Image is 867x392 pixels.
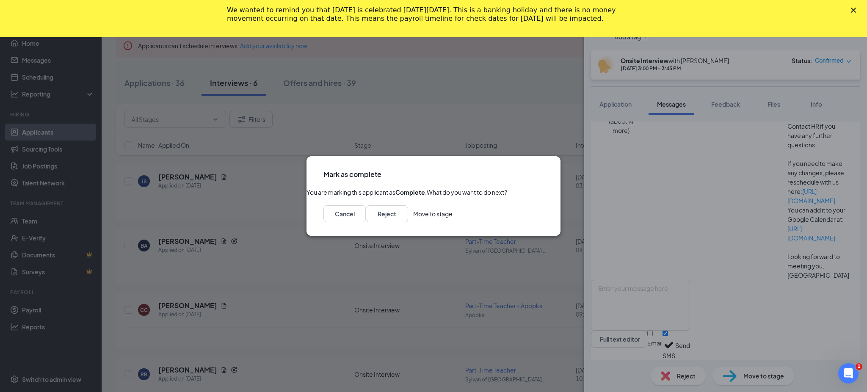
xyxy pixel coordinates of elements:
h3: Mark as complete [323,170,381,179]
button: Move to stage [413,205,453,222]
button: Cancel [323,205,366,222]
iframe: Intercom live chat [838,363,859,384]
span: 1 [856,363,862,370]
b: Complete [395,188,425,196]
span: What do you want to do next? [427,188,507,196]
button: Reject [366,205,408,222]
div: Close [851,8,859,13]
span: You are marking this applicant as . [306,188,427,196]
div: We wanted to remind you that [DATE] is celebrated [DATE][DATE]. This is a banking holiday and the... [227,6,627,23]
